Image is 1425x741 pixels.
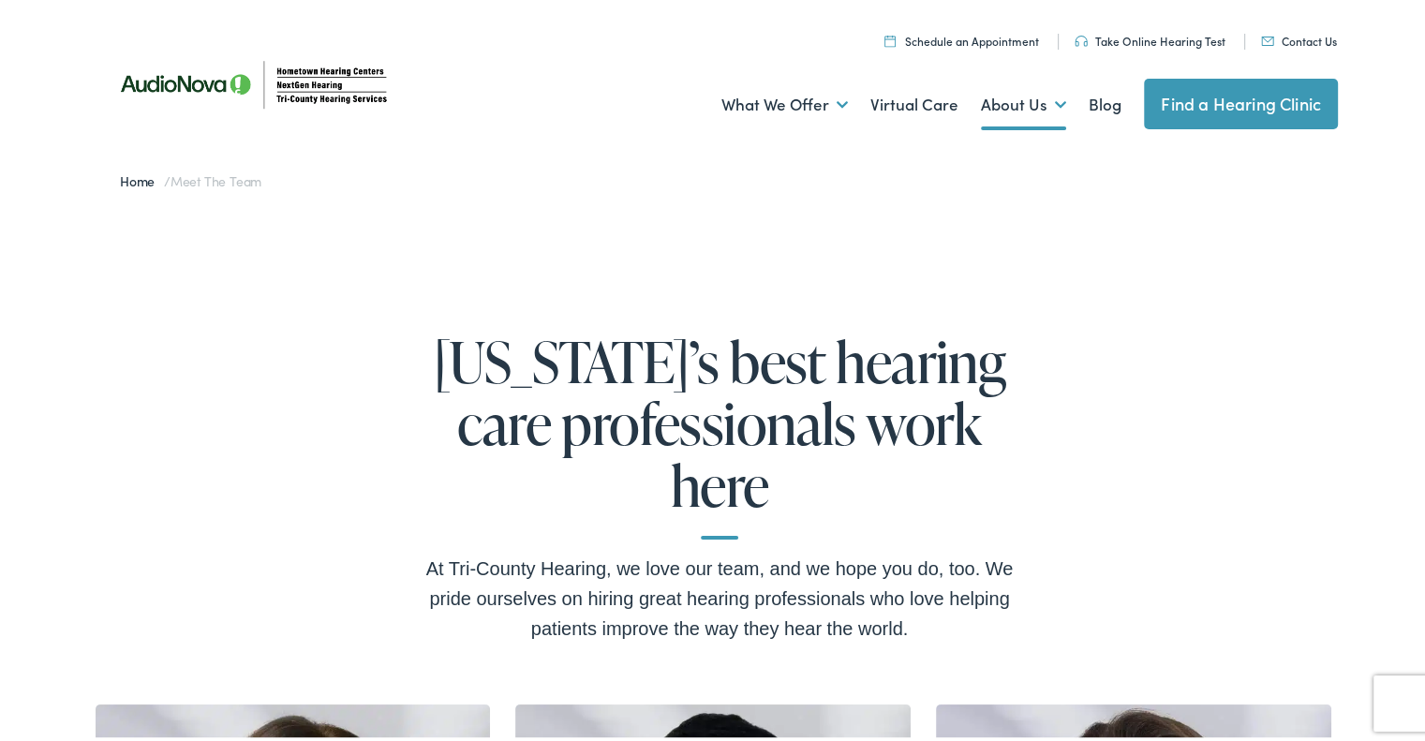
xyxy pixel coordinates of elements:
a: Find a Hearing Clinic [1144,75,1338,126]
a: About Us [981,67,1066,136]
span: Meet the Team [171,168,261,186]
a: Virtual Care [870,67,958,136]
a: Take Online Hearing Test [1075,29,1225,45]
div: At Tri-County Hearing, we love our team, and we hope you do, too. We pride ourselves on hiring gr... [420,550,1019,640]
span: / [120,168,261,186]
a: Schedule an Appointment [884,29,1039,45]
img: utility icon [1075,32,1088,43]
img: utility icon [884,31,896,43]
a: What We Offer [721,67,848,136]
img: utility icon [1261,33,1274,42]
a: Blog [1089,67,1121,136]
a: Contact Us [1261,29,1337,45]
a: Home [120,168,164,186]
h1: [US_STATE]’s best hearing care professionals work here [420,327,1019,536]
